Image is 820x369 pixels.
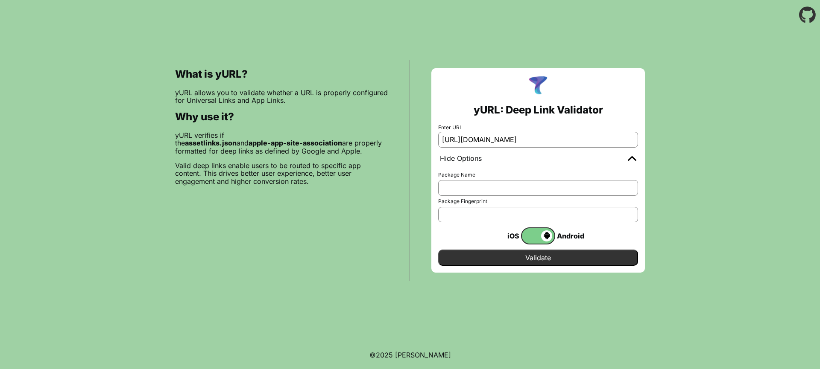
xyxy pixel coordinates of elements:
h2: What is yURL? [175,68,388,80]
span: 2025 [376,351,393,359]
input: Validate [438,250,638,266]
h2: Why use it? [175,111,388,123]
footer: © [369,341,451,369]
label: Enter URL [438,125,638,131]
p: Valid deep links enable users to be routed to specific app content. This drives better user exper... [175,162,388,185]
input: e.g. https://app.chayev.com/xyx [438,132,638,147]
a: Michael Ibragimchayev's Personal Site [395,351,451,359]
div: iOS [487,230,521,241]
h2: yURL: Deep Link Validator [474,104,603,116]
b: assetlinks.json [185,139,237,147]
label: Package Name [438,172,638,178]
label: Package Fingerprint [438,198,638,204]
img: yURL Logo [527,75,549,97]
b: apple-app-site-association [249,139,342,147]
div: Android [555,230,589,241]
p: yURL verifies if the and are properly formatted for deep links as defined by Google and Apple. [175,131,388,155]
p: yURL allows you to validate whether a URL is properly configured for Universal Links and App Links. [175,89,388,105]
div: Hide Options [440,154,482,163]
img: chevron [628,156,636,161]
